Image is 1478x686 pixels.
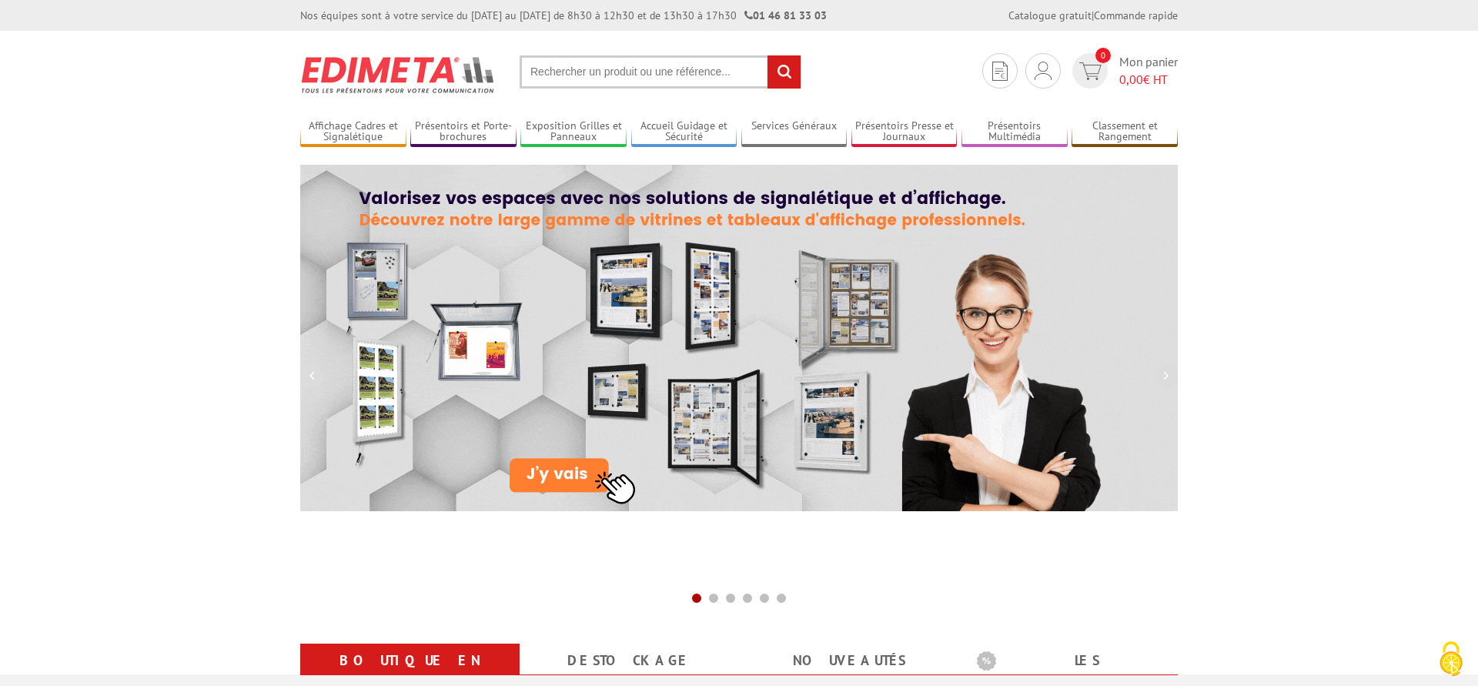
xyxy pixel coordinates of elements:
a: Catalogue gratuit [1008,8,1092,22]
img: devis rapide [1035,62,1052,80]
a: Exposition Grilles et Panneaux [520,119,627,145]
span: 0 [1095,48,1111,63]
img: Présentoir, panneau, stand - Edimeta - PLV, affichage, mobilier bureau, entreprise [300,46,497,103]
a: devis rapide 0 Mon panier 0,00€ HT [1068,53,1178,89]
a: Classement et Rangement [1072,119,1178,145]
button: Cookies (fenêtre modale) [1424,634,1478,686]
a: Destockage [538,647,721,674]
input: rechercher [767,55,801,89]
a: Présentoirs Multimédia [961,119,1068,145]
a: Accueil Guidage et Sécurité [631,119,737,145]
a: nouveautés [757,647,940,674]
a: Commande rapide [1094,8,1178,22]
span: 0,00 [1119,72,1143,87]
div: | [1008,8,1178,23]
span: Mon panier [1119,53,1178,89]
a: Services Généraux [741,119,848,145]
span: € HT [1119,71,1178,89]
input: Rechercher un produit ou une référence... [520,55,801,89]
div: Nos équipes sont à votre service du [DATE] au [DATE] de 8h30 à 12h30 et de 13h30 à 17h30 [300,8,827,23]
img: devis rapide [992,62,1008,81]
img: devis rapide [1079,62,1102,80]
b: Les promotions [977,647,1169,678]
strong: 01 46 81 33 03 [744,8,827,22]
a: Présentoirs et Porte-brochures [410,119,517,145]
a: Présentoirs Presse et Journaux [851,119,958,145]
img: Cookies (fenêtre modale) [1432,640,1470,678]
a: Affichage Cadres et Signalétique [300,119,406,145]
